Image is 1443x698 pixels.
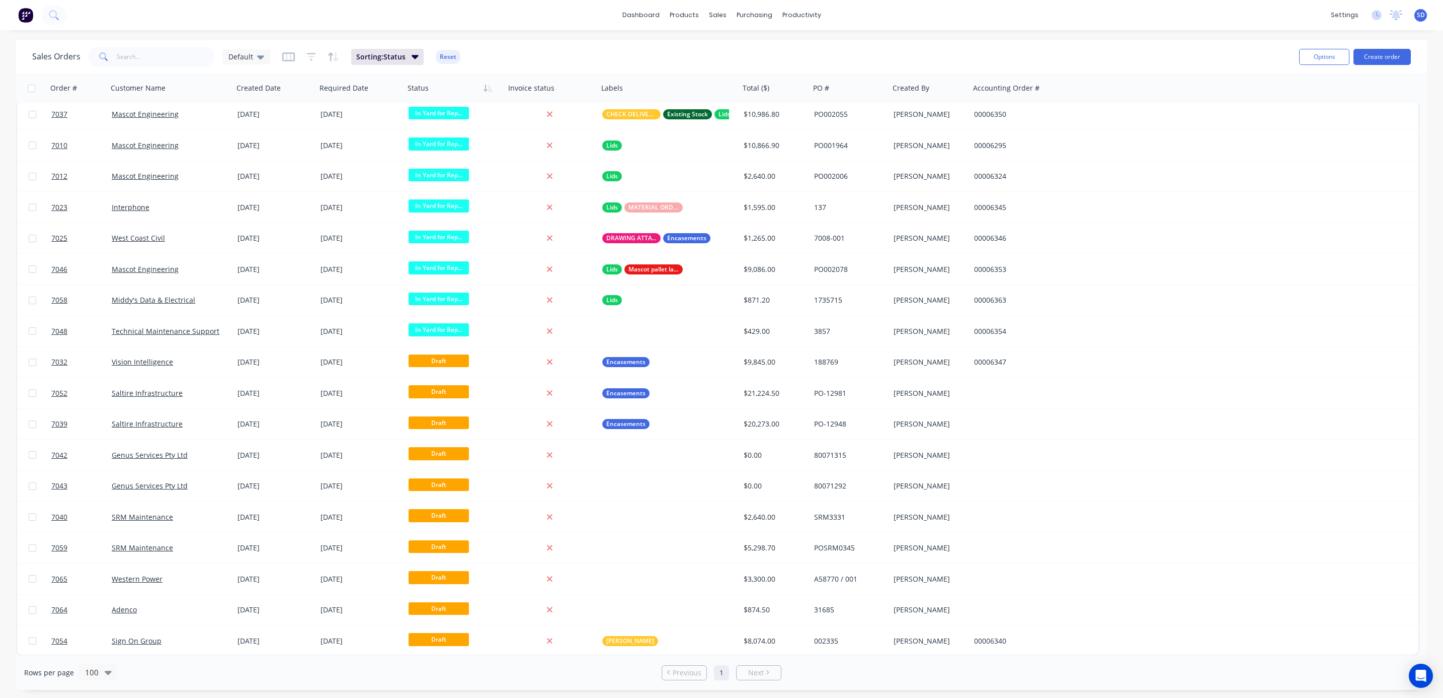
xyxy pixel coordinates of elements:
[237,295,312,305] div: [DATE]
[777,8,826,23] div: productivity
[617,8,665,23] a: dashboard
[409,509,469,522] span: Draft
[112,233,165,243] a: West Coast Civil
[320,636,400,646] div: [DATE]
[320,512,400,522] div: [DATE]
[606,202,618,213] span: Lids
[408,83,429,93] div: Status
[894,512,963,522] div: [PERSON_NAME]
[974,109,1086,119] div: 00006350
[117,47,215,67] input: Search...
[894,574,963,584] div: [PERSON_NAME]
[51,533,112,563] a: 7059
[51,595,112,625] a: 7064
[112,605,137,614] a: Adenco
[228,51,253,62] span: Default
[744,202,803,213] div: $1,595.00
[894,202,963,213] div: [PERSON_NAME]
[662,668,706,678] a: Previous page
[51,419,67,429] span: 7039
[667,233,706,243] span: Encasements
[409,447,469,460] span: Draft
[974,295,1086,305] div: 00006363
[602,109,734,119] button: CHECK DELIVERY INSTRUCTIONSExisting StockLids
[320,326,400,336] div: [DATE]
[667,109,708,119] span: Existing Stock
[51,223,112,253] a: 7025
[237,481,312,491] div: [DATE]
[665,8,704,23] div: products
[51,264,67,274] span: 7046
[51,347,112,377] a: 7032
[744,450,803,460] div: $0.00
[51,161,112,191] a: 7012
[51,481,67,491] span: 7043
[744,512,803,522] div: $2,640.00
[602,264,683,274] button: LidsMascot pallet label required
[112,636,162,646] a: Sign On Group
[409,199,469,212] span: In Yard for Rep...
[894,605,963,615] div: [PERSON_NAME]
[320,109,400,119] div: [DATE]
[744,171,803,181] div: $2,640.00
[18,8,33,23] img: Factory
[112,450,188,460] a: Genus Services Pty Ltd
[320,233,400,243] div: [DATE]
[744,605,803,615] div: $874.50
[894,636,963,646] div: [PERSON_NAME]
[112,388,183,398] a: Saltire Infrastructure
[974,357,1086,367] div: 00006347
[602,357,650,367] button: Encasements
[814,512,882,522] div: SRM3331
[743,83,769,93] div: Total ($)
[974,326,1086,336] div: 00006354
[744,481,803,491] div: $0.00
[814,264,882,274] div: PO002078
[744,264,803,274] div: $9,086.00
[744,141,803,151] div: $10,866.90
[409,478,469,491] span: Draft
[601,83,623,93] div: Labels
[50,83,77,93] div: Order #
[51,440,112,470] a: 7042
[744,109,803,119] div: $10,986.80
[112,512,173,522] a: SRM Maintenance
[814,171,882,181] div: PO002006
[744,233,803,243] div: $1,265.00
[237,357,312,367] div: [DATE]
[409,137,469,150] span: In Yard for Rep...
[112,264,179,274] a: Mascot Engineering
[602,388,650,398] button: Encasements
[320,264,400,274] div: [DATE]
[602,636,658,646] button: [PERSON_NAME]
[606,171,618,181] span: Lids
[112,326,219,336] a: Technical Maintenance Support
[51,564,112,594] a: 7065
[51,233,67,243] span: 7025
[606,264,618,274] span: Lids
[409,293,469,305] span: In Yard for Rep...
[409,540,469,553] span: Draft
[237,543,312,553] div: [DATE]
[112,171,179,181] a: Mascot Engineering
[351,49,424,65] button: Sorting:Status
[409,261,469,274] span: In Yard for Rep...
[704,8,732,23] div: sales
[814,605,882,615] div: 31685
[237,326,312,336] div: [DATE]
[814,233,882,243] div: 7008-001
[51,109,67,119] span: 7037
[606,295,618,305] span: Lids
[51,636,67,646] span: 7054
[744,388,803,398] div: $21,224.50
[748,668,764,678] span: Next
[237,450,312,460] div: [DATE]
[51,326,67,336] span: 7048
[51,574,67,584] span: 7065
[606,357,646,367] span: Encasements
[814,481,882,491] div: 80071292
[602,202,683,213] button: LidsMATERIAL ORDER
[51,130,112,161] a: 7010
[112,419,183,429] a: Saltire Infrastructure
[602,233,710,243] button: DRAWING ATTACHEDEncasements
